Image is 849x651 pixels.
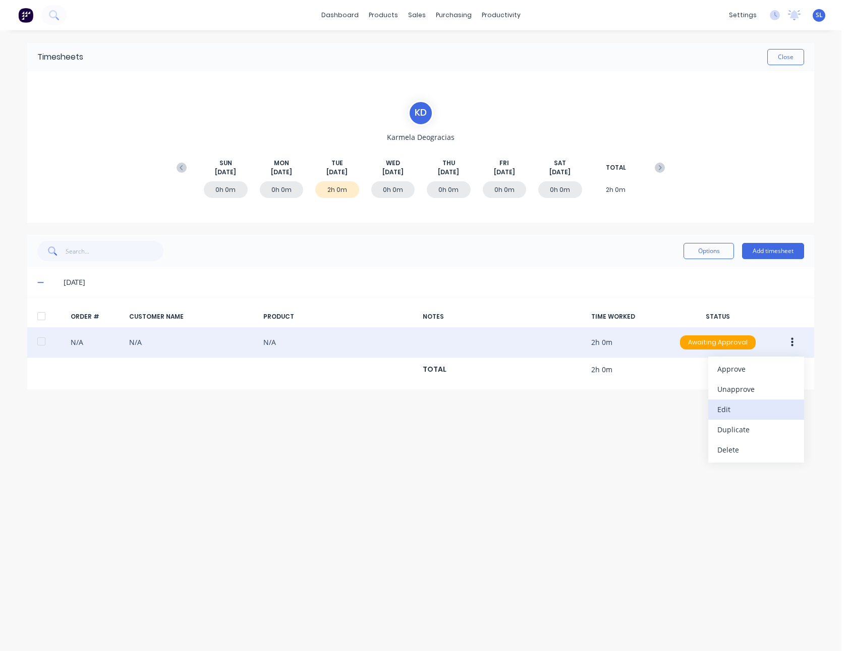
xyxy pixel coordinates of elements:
button: Options [684,243,734,259]
div: Edit [717,402,795,417]
div: settings [724,8,762,23]
div: Approve [717,362,795,376]
span: [DATE] [271,168,292,177]
button: Awaiting Approval [680,335,756,350]
span: Karmela Deogracias [387,132,455,142]
span: MON [274,159,289,168]
div: 0h 0m [538,181,582,198]
span: WED [386,159,400,168]
div: 0h 0m [260,181,304,198]
div: Timesheets [37,51,83,63]
span: [DATE] [549,168,571,177]
div: Duplicate [717,422,795,437]
div: CUSTOMER NAME [129,312,255,321]
a: dashboard [316,8,364,23]
span: [DATE] [326,168,348,177]
div: products [364,8,403,23]
div: [DATE] [64,277,804,288]
div: 0h 0m [427,181,471,198]
div: NOTES [423,312,583,321]
div: 2h 0m [315,181,359,198]
span: [DATE] [438,168,459,177]
div: TIME WORKED [591,312,667,321]
div: 0h 0m [204,181,248,198]
div: 0h 0m [483,181,527,198]
div: Unapprove [717,382,795,396]
button: Delete [708,440,804,460]
span: FRI [499,159,509,168]
input: Search... [66,241,164,261]
span: [DATE] [494,168,515,177]
button: Add timesheet [742,243,804,259]
span: [DATE] [382,168,404,177]
span: [DATE] [215,168,236,177]
img: Factory [18,8,33,23]
div: productivity [477,8,526,23]
div: PRODUCT [263,312,415,321]
div: 0h 0m [371,181,415,198]
div: ORDER # [71,312,121,321]
div: STATUS [675,312,761,321]
span: TOTAL [606,163,626,172]
button: Close [767,49,804,65]
span: SAT [554,159,566,168]
button: Edit [708,399,804,420]
button: Approve [708,359,804,379]
span: TUE [331,159,343,168]
button: Unapprove [708,379,804,399]
span: SL [816,11,823,20]
div: 2h 0m [594,181,638,198]
span: SUN [219,159,232,168]
div: K D [408,101,433,126]
div: sales [403,8,431,23]
div: Delete [717,442,795,457]
span: THU [442,159,455,168]
button: Duplicate [708,420,804,440]
div: Awaiting Approval [680,335,756,349]
div: purchasing [431,8,477,23]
